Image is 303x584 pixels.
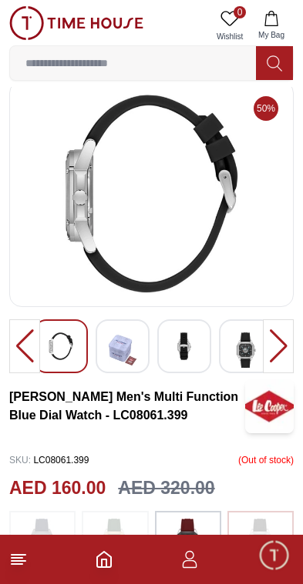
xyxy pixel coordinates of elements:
p: LC08061.399 [9,449,89,472]
h2: AED 160.00 [9,475,106,502]
h3: [PERSON_NAME] Men's Multi Function Blue Dial Watch - LC08061.399 [9,388,245,425]
span: SKU : [9,455,31,466]
span: 50% [254,96,278,121]
a: Home [95,550,113,569]
img: Lee Cooper Men's Multi Function Blue Dial Watch - LC08061.399 [245,379,294,433]
img: Lee Cooper Men's Multi Function Grey Dial Watch - LC08061.069 [47,332,75,360]
span: My Bag [252,29,291,41]
img: ... [23,519,62,568]
img: Lee Cooper Men's Multi Function Grey Dial Watch - LC08061.069 [109,332,136,368]
button: My Bag [249,6,294,45]
a: 0Wishlist [210,6,249,45]
span: 0 [234,6,246,18]
img: Lee Cooper Men's Multi Function Grey Dial Watch - LC08061.069 [22,94,281,294]
div: Chat Widget [258,539,291,572]
img: ... [169,519,207,568]
img: ... [96,519,134,568]
img: Lee Cooper Men's Multi Function Grey Dial Watch - LC08061.069 [170,332,198,360]
p: ( Out of stock ) [238,449,294,472]
img: Lee Cooper Men's Multi Function Grey Dial Watch - LC08061.069 [232,332,260,368]
span: Wishlist [210,31,249,42]
img: ... [9,6,143,40]
h3: AED 320.00 [118,475,214,502]
img: ... [241,519,280,568]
